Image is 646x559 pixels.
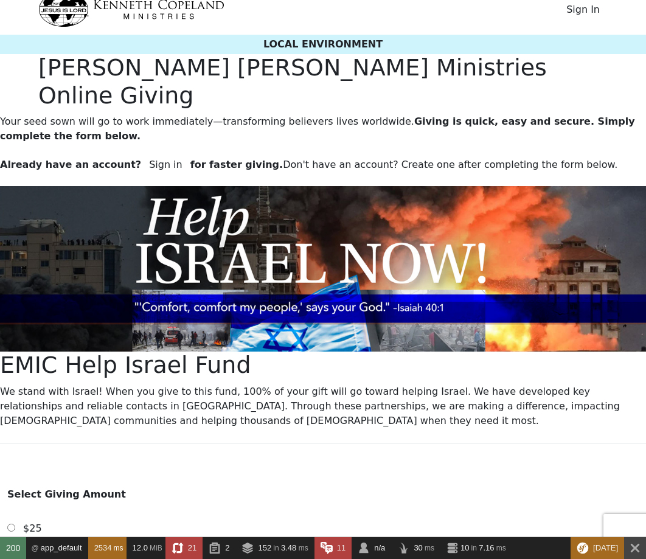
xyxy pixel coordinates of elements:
a: 152 in 3.48 ms [235,537,314,559]
span: in [273,544,279,552]
a: 30 ms [391,537,440,559]
a: 10 in 7.16 ms [440,537,512,559]
span: app_default [41,543,82,552]
span: 21 [188,543,196,552]
span: LOCAL ENVIRONMENT [263,38,383,50]
a: [DATE] [571,537,624,559]
a: n/a [352,537,391,559]
span: 152 [259,543,272,552]
span: 2534 [94,543,112,552]
div: This Symfony version will only receive security fixes. [571,537,624,559]
span: 30 [414,543,422,552]
span: 12.0 [133,543,148,552]
h1: [PERSON_NAME] [PERSON_NAME] Ministries Online Giving [38,54,608,109]
span: n/a [374,543,385,552]
strong: Select Giving Amount [7,488,126,500]
span: 7.16 [479,543,494,552]
span: ms [299,544,308,552]
span: 10 [460,543,469,552]
span: in [471,544,477,552]
a: 12.0 MiB [127,537,165,559]
a: 2 [203,537,235,559]
span: 3.48 [281,543,296,552]
a: 2534 ms [88,537,127,559]
span: [DATE] [593,543,618,552]
span: 11 [337,543,346,552]
a: 11 [314,537,352,559]
span: ms [425,544,434,552]
span: ms [496,544,506,552]
span: $25 [23,523,42,534]
span: @ [31,544,38,552]
span: MiB [150,544,162,552]
span: 2 [225,543,229,552]
span: ms [114,544,123,552]
button: Sign in [141,153,190,176]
